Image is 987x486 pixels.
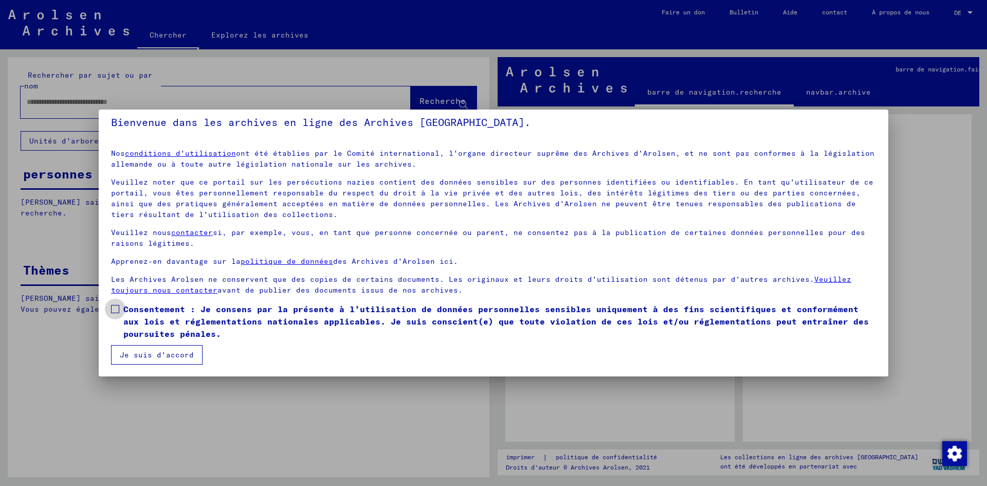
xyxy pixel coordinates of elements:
[111,275,814,284] font: Les Archives Arolsen ne conservent que des copies de certains documents. Les originaux et leurs d...
[111,149,125,158] font: Nos
[333,257,458,266] font: des Archives d’Arolsen ici.
[241,257,333,266] a: politique de données
[111,149,874,169] font: ont été établies par le Comité international, l'organe directeur suprême des Archives d'Arolsen, ...
[111,177,873,219] font: Veuillez noter que ce portail sur les persécutions nazies contient des données sensibles sur des ...
[120,350,194,359] font: Je suis d'accord
[111,345,203,365] button: Je suis d'accord
[217,285,463,295] font: avant de publier des documents issus de nos archives.
[111,275,851,295] a: Veuillez toujours nous contacter
[111,228,171,237] font: Veuillez nous
[123,304,869,339] font: Consentement : Je consens par la présente à l’utilisation de données personnelles sensibles uniqu...
[171,228,213,237] a: contacter
[111,228,865,248] font: si, par exemple, vous, en tant que personne concernée ou parent, ne consentez pas à la publicatio...
[111,116,531,129] font: Bienvenue dans les archives en ligne des Archives [GEOGRAPHIC_DATA].
[111,257,241,266] font: Apprenez-en davantage sur la
[942,441,967,466] img: Modifier le consentement
[125,149,236,158] a: conditions d'utilisation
